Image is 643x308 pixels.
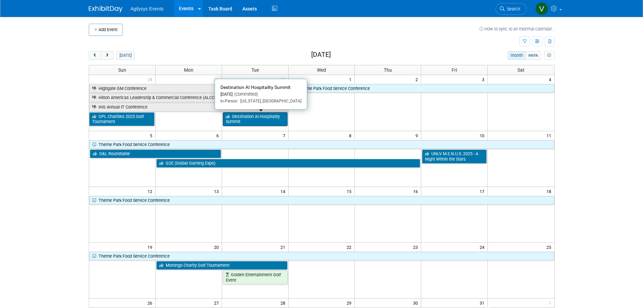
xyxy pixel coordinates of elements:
span: 17 [479,187,487,195]
span: 19 [147,243,155,251]
a: Theme Park Food Service Conference [89,140,554,149]
span: 3 [481,75,487,84]
a: Theme Park Food Service Conference [89,196,554,205]
a: Hilton Americas Leadership & Commercial Conference (ALCC) [89,93,288,102]
span: 2 [415,75,421,84]
span: 22 [346,243,354,251]
span: 30 [280,75,288,84]
button: prev [89,51,101,60]
span: 28 [147,75,155,84]
span: 27 [213,299,222,307]
a: G2E (Global Gaming Expo) [156,159,420,168]
span: 5 [149,131,155,140]
span: 10 [479,131,487,140]
a: Destination AI Hospitality Summit [223,112,288,126]
span: Tue [251,67,259,73]
span: 23 [412,243,421,251]
span: 13 [213,187,222,195]
a: UNLV M.E.N.U.S. 2025 - A Night Within the Stars [422,149,487,163]
a: Theme Park Food Service Conference [89,252,554,261]
span: 20 [213,243,222,251]
span: 15 [346,187,354,195]
span: 18 [546,187,554,195]
button: Add Event [89,24,123,36]
span: (Committed) [233,92,258,97]
span: 31 [479,299,487,307]
a: Search [495,3,527,15]
button: week [525,51,541,60]
i: Personalize Calendar [547,53,552,58]
span: 11 [546,131,554,140]
span: 24 [479,243,487,251]
span: 16 [412,187,421,195]
span: 6 [216,131,222,140]
span: Thu [384,67,392,73]
span: 29 [213,75,222,84]
a: IHG Annual IT Conference [89,103,288,112]
span: 29 [346,299,354,307]
a: G&L Roundtable [90,149,221,158]
span: 14 [280,187,288,195]
a: Theme Park Food Service Conference [289,84,554,93]
span: Sat [517,67,525,73]
img: Vaitiare Munoz [535,2,548,15]
span: 8 [348,131,354,140]
span: 21 [280,243,288,251]
div: [DATE] [220,92,301,97]
a: Morongo Charity Golf Tournament [156,261,288,270]
span: In-Person [220,99,238,103]
span: Wed [317,67,326,73]
button: next [101,51,113,60]
span: 1 [348,75,354,84]
button: month [508,51,526,60]
button: [DATE] [116,51,134,60]
a: OPL Charities 2025 Golf Tournament [89,112,155,126]
span: 9 [415,131,421,140]
span: 28 [280,299,288,307]
span: Sun [118,67,126,73]
span: Destination AI Hospitality Summit [220,85,291,90]
span: 12 [147,187,155,195]
span: 30 [412,299,421,307]
span: 7 [282,131,288,140]
span: 25 [546,243,554,251]
span: Fri [452,67,457,73]
span: 4 [548,75,554,84]
span: 26 [147,299,155,307]
a: How to sync to an external calendar... [479,26,555,31]
span: Mon [184,67,193,73]
span: Agilysys Events [131,6,164,11]
h2: [DATE] [311,51,331,58]
span: [US_STATE], [GEOGRAPHIC_DATA] [238,99,301,103]
a: Highgate GM Conference [89,84,288,93]
img: ExhibitDay [89,6,123,13]
a: Golden Entertainment Golf Event [223,270,288,284]
span: Search [505,6,520,11]
button: myCustomButton [544,51,554,60]
span: 1 [548,299,554,307]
